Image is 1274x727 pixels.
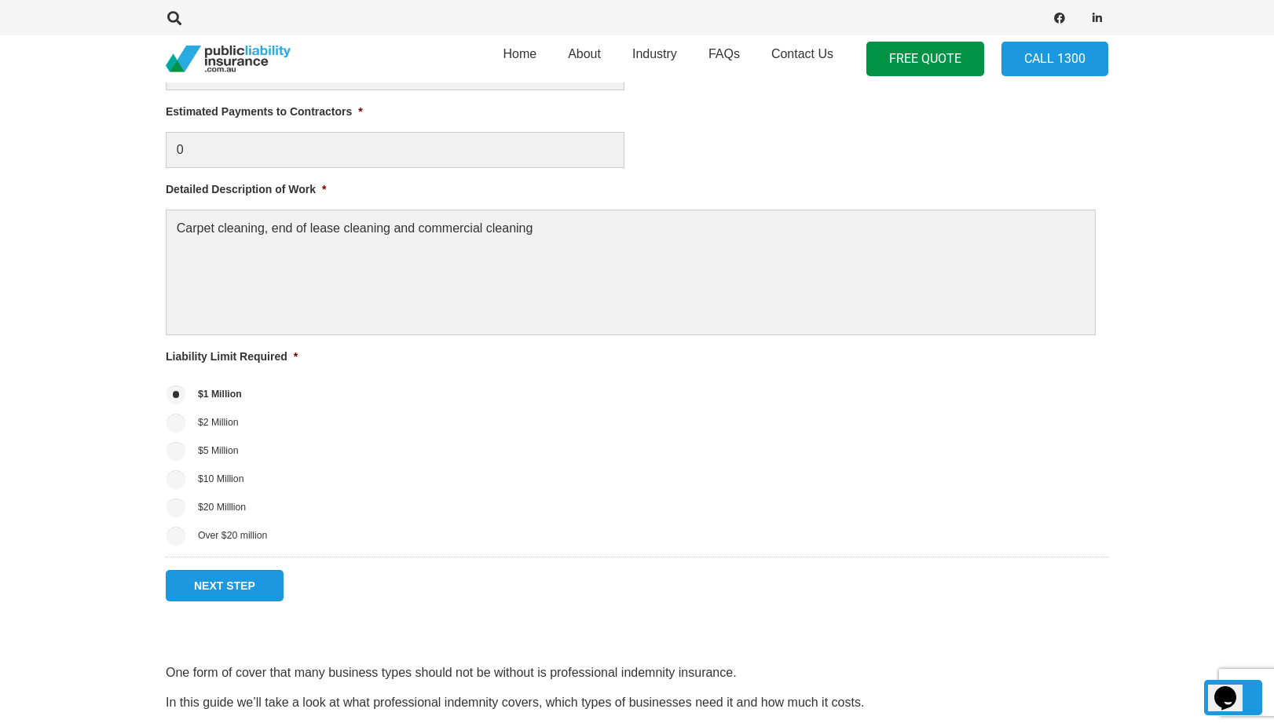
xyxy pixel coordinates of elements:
[771,47,833,60] span: Contact Us
[166,349,298,363] label: Liability Limit Required
[198,528,268,543] label: Over $20 million
[632,47,677,60] span: Industry
[1208,664,1258,711] iframe: chat widget
[166,132,624,169] input: $
[166,182,327,196] label: Detailed Description of Work
[198,415,239,429] label: $2 Million
[617,31,693,87] a: Industry
[708,47,740,60] span: FAQs
[198,444,239,458] label: $5 Million
[166,104,363,119] label: Estimated Payments to Contractors
[1049,7,1071,29] a: Facebook
[693,31,756,87] a: FAQs
[866,42,984,77] a: FREE QUOTE
[503,47,536,60] span: Home
[1001,42,1108,77] a: Call 1300
[166,664,1108,681] p: One form of cover that many business types should not be without is professional indemnity insura...
[756,31,849,87] a: Contact Us
[198,387,242,401] label: $1 Million
[159,11,190,25] a: Search
[568,47,601,60] span: About
[166,694,1108,711] p: In this guide we’ll take a look at what professional indemnity covers, which types of businesses ...
[1204,680,1262,715] a: Back to top
[166,570,284,601] input: Next Step
[198,472,244,486] label: $10 Million
[552,31,617,87] a: About
[166,46,291,73] a: pli_logotransparent
[198,500,246,514] label: $20 Milllion
[1086,7,1108,29] a: LinkedIn
[487,31,552,87] a: Home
